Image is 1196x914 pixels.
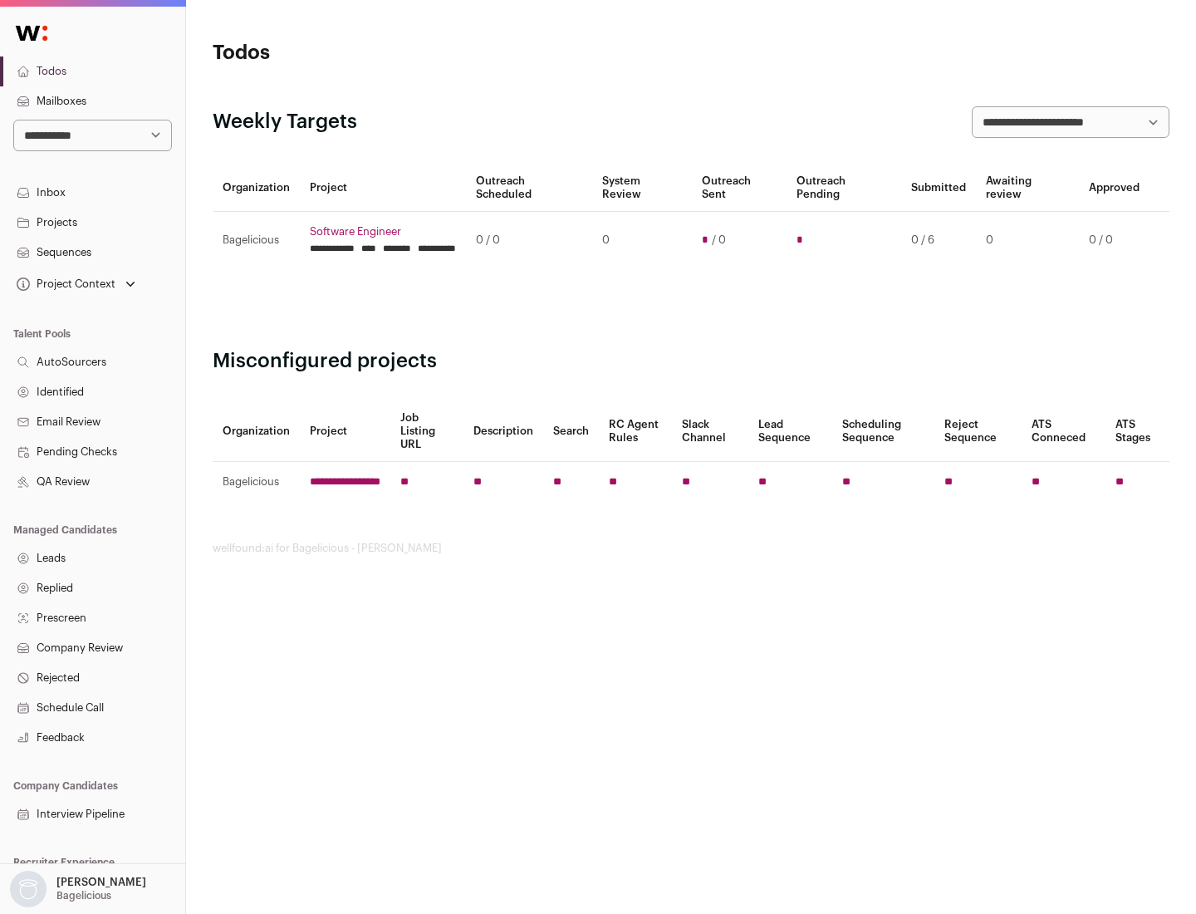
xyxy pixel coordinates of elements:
[213,212,300,269] td: Bagelicious
[901,212,976,269] td: 0 / 6
[213,401,300,462] th: Organization
[390,401,463,462] th: Job Listing URL
[1105,401,1169,462] th: ATS Stages
[13,278,115,291] div: Project Context
[692,165,787,212] th: Outreach Sent
[213,40,532,66] h1: Todos
[466,212,592,269] td: 0 / 0
[213,542,1169,555] footer: wellfound:ai for Bagelicious - [PERSON_NAME]
[543,401,599,462] th: Search
[7,17,56,50] img: Wellfound
[672,401,748,462] th: Slack Channel
[300,165,466,212] th: Project
[13,273,139,296] button: Open dropdown
[1022,401,1105,462] th: ATS Conneced
[1079,165,1149,212] th: Approved
[1079,212,1149,269] td: 0 / 0
[56,889,111,902] p: Bagelicious
[213,109,357,135] h2: Weekly Targets
[976,165,1079,212] th: Awaiting review
[10,871,47,907] img: nopic.png
[599,401,671,462] th: RC Agent Rules
[748,401,832,462] th: Lead Sequence
[832,401,934,462] th: Scheduling Sequence
[213,462,300,503] td: Bagelicious
[300,401,390,462] th: Project
[7,871,149,907] button: Open dropdown
[310,225,456,238] a: Software Engineer
[592,212,691,269] td: 0
[463,401,543,462] th: Description
[901,165,976,212] th: Submitted
[712,233,726,247] span: / 0
[213,165,300,212] th: Organization
[213,348,1169,375] h2: Misconfigured projects
[592,165,691,212] th: System Review
[976,212,1079,269] td: 0
[466,165,592,212] th: Outreach Scheduled
[787,165,900,212] th: Outreach Pending
[56,876,146,889] p: [PERSON_NAME]
[934,401,1022,462] th: Reject Sequence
